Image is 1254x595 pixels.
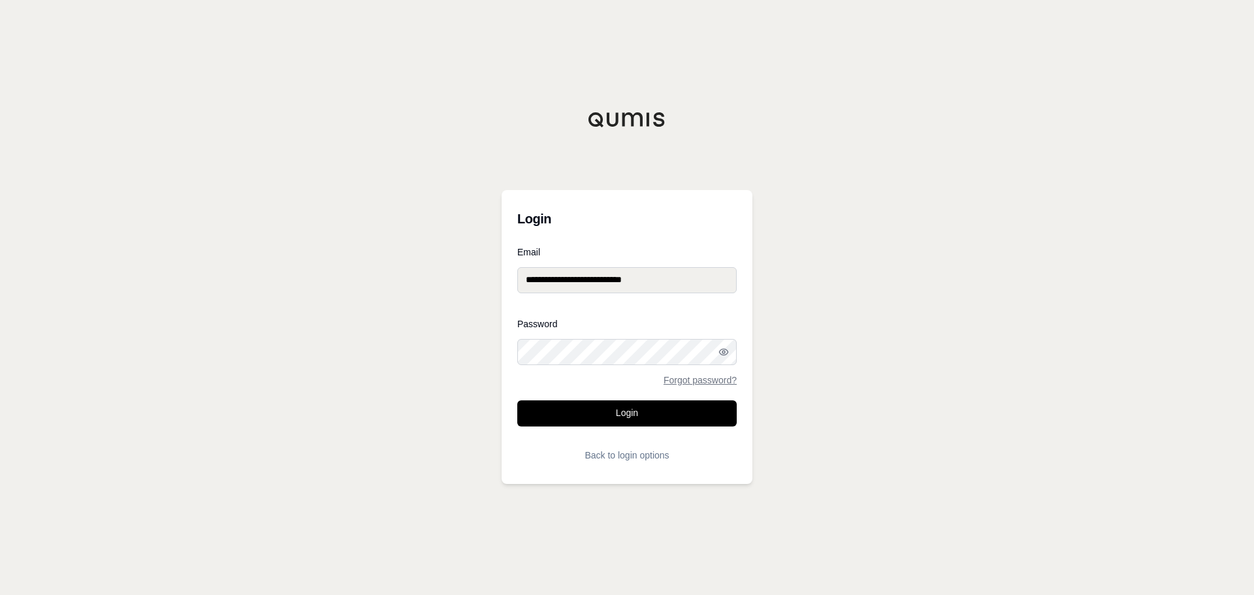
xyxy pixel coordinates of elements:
button: Login [517,400,737,426]
h3: Login [517,206,737,232]
label: Email [517,248,737,257]
img: Qumis [588,112,666,127]
label: Password [517,319,737,329]
a: Forgot password? [664,376,737,385]
button: Back to login options [517,442,737,468]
